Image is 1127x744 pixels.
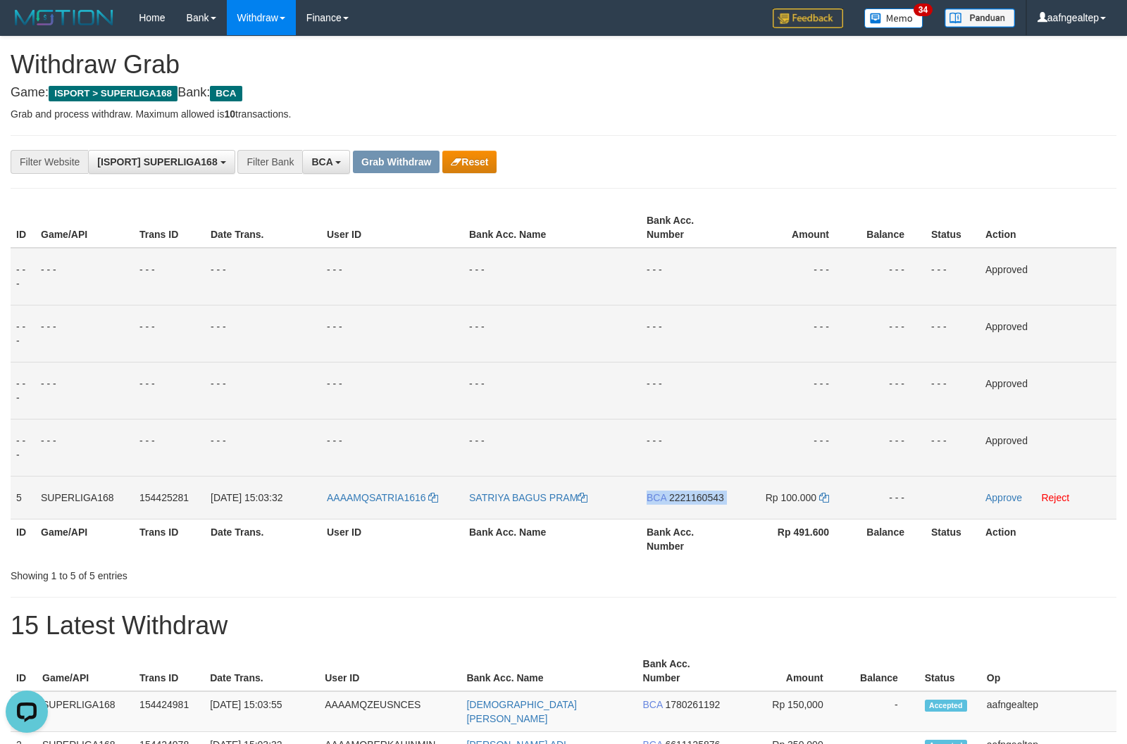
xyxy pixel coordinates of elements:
td: - - - [11,248,35,305]
td: - - - [35,419,134,476]
h1: 15 Latest Withdraw [11,612,1116,640]
span: Accepted [925,700,967,712]
td: - - - [35,248,134,305]
td: - - - [463,419,641,476]
td: - - - [205,362,321,419]
a: Copy 100000 to clipboard [819,492,829,503]
td: - - - [850,305,926,362]
td: - - - [134,419,205,476]
td: Approved [980,248,1116,305]
td: - - - [926,248,980,305]
button: BCA [302,150,350,174]
th: Balance [850,519,926,559]
td: - - - [205,419,321,476]
th: Trans ID [134,651,204,691]
td: aafngealtep [981,691,1116,732]
td: - - - [321,419,463,476]
th: Amount [737,208,850,248]
span: 34 [914,4,933,16]
td: AAAAMQZEUSNCES [319,691,461,732]
a: AAAAMQSATRIA1616 [327,492,438,503]
td: Rp 150,000 [732,691,845,732]
td: - - - [850,476,926,519]
td: - - - [737,419,850,476]
th: Bank Acc. Name [463,519,641,559]
td: - - - [321,362,463,419]
th: Action [980,208,1116,248]
a: [DEMOGRAPHIC_DATA][PERSON_NAME] [466,699,577,724]
th: Balance [845,651,919,691]
td: - - - [205,248,321,305]
td: - - - [463,362,641,419]
span: [ISPORT] SUPERLIGA168 [97,156,217,168]
a: Approve [985,492,1022,503]
th: Status [926,208,980,248]
td: - - - [850,362,926,419]
th: User ID [321,208,463,248]
td: - - - [926,305,980,362]
th: Trans ID [134,208,205,248]
td: [DATE] 15:03:55 [204,691,319,732]
td: - - - [321,248,463,305]
button: Grab Withdraw [353,151,440,173]
span: Rp 100.000 [766,492,816,503]
td: - - - [850,419,926,476]
th: ID [11,651,37,691]
img: Feedback.jpg [773,8,843,28]
strong: 10 [224,108,235,120]
th: Date Trans. [204,651,319,691]
a: SATRIYA BAGUS PRAM [469,492,587,503]
button: Open LiveChat chat widget [6,6,48,48]
td: - [845,691,919,732]
td: - - - [11,362,35,419]
h1: Withdraw Grab [11,51,1116,79]
img: MOTION_logo.png [11,7,118,28]
p: Grab and process withdraw. Maximum allowed is transactions. [11,107,1116,121]
th: ID [11,208,35,248]
th: User ID [319,651,461,691]
span: 154425281 [139,492,189,503]
th: Rp 491.600 [737,519,850,559]
td: - - - [321,305,463,362]
th: Balance [850,208,926,248]
span: ISPORT > SUPERLIGA168 [49,86,178,101]
th: Op [981,651,1116,691]
td: - - - [134,362,205,419]
td: - - - [926,362,980,419]
button: Reset [442,151,497,173]
span: Copy 1780261192 to clipboard [665,699,720,710]
td: - - - [641,248,737,305]
td: - - - [463,248,641,305]
th: Game/API [35,208,134,248]
td: - - - [134,305,205,362]
td: - - - [850,248,926,305]
th: Date Trans. [205,208,321,248]
th: Bank Acc. Number [641,208,737,248]
th: Trans ID [134,519,205,559]
div: Filter Bank [237,150,302,174]
div: Showing 1 to 5 of 5 entries [11,563,459,583]
th: Date Trans. [205,519,321,559]
td: - - - [134,248,205,305]
td: - - - [11,305,35,362]
th: User ID [321,519,463,559]
td: - - - [641,419,737,476]
th: Bank Acc. Name [463,208,641,248]
td: SUPERLIGA168 [35,476,134,519]
td: - - - [11,419,35,476]
td: - - - [35,305,134,362]
span: AAAAMQSATRIA1616 [327,492,426,503]
th: Game/API [35,519,134,559]
button: [ISPORT] SUPERLIGA168 [88,150,235,174]
td: SUPERLIGA168 [37,691,134,732]
td: 5 [11,476,35,519]
th: Status [919,651,981,691]
th: Amount [732,651,845,691]
div: Filter Website [11,150,88,174]
td: - - - [737,362,850,419]
td: - - - [35,362,134,419]
th: Game/API [37,651,134,691]
th: Status [926,519,980,559]
span: Copy 2221160543 to clipboard [669,492,724,503]
span: [DATE] 15:03:32 [211,492,282,503]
